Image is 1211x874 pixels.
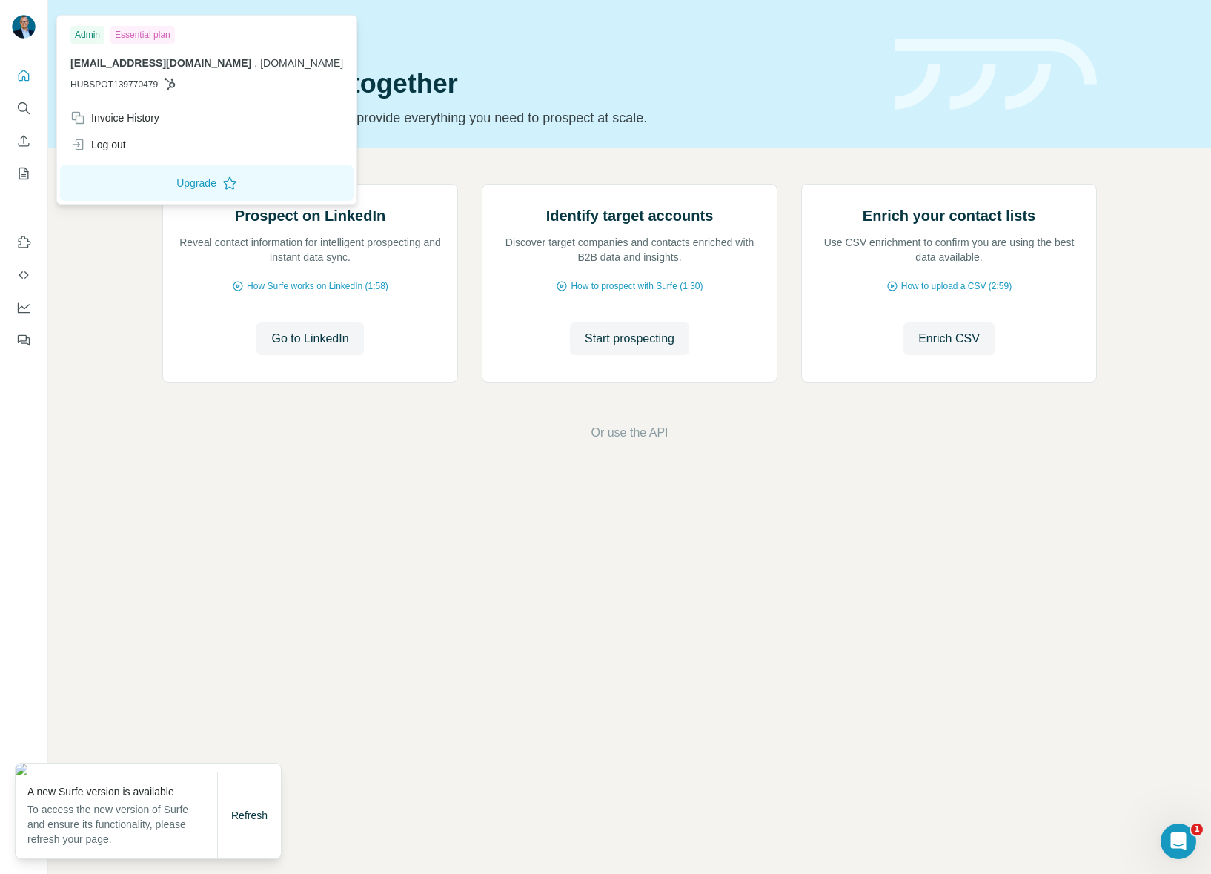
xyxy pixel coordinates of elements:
[162,27,877,42] div: Quick start
[27,784,217,799] p: A new Surfe version is available
[12,327,36,354] button: Feedback
[12,160,36,187] button: My lists
[70,26,104,44] div: Admin
[863,205,1035,226] h2: Enrich your contact lists
[571,279,703,293] span: How to prospect with Surfe (1:30)
[235,205,385,226] h2: Prospect on LinkedIn
[162,107,877,128] p: Pick your starting point and we’ll provide everything you need to prospect at scale.
[110,26,175,44] div: Essential plan
[70,137,126,152] div: Log out
[231,810,268,821] span: Refresh
[12,262,36,288] button: Use Surfe API
[918,330,980,348] span: Enrich CSV
[12,294,36,321] button: Dashboard
[16,764,281,775] img: 8c262336-a376-4085-8b01-5606560701fa
[12,229,36,256] button: Use Surfe on LinkedIn
[1161,824,1196,859] iframe: Intercom live chat
[12,128,36,154] button: Enrich CSV
[70,57,251,69] span: [EMAIL_ADDRESS][DOMAIN_NAME]
[570,322,689,355] button: Start prospecting
[817,235,1081,265] p: Use CSV enrichment to confirm you are using the best data available.
[1191,824,1203,835] span: 1
[27,802,217,847] p: To access the new version of Surfe and ensure its functionality, please refresh your page.
[221,802,278,829] button: Refresh
[12,15,36,39] img: Avatar
[901,279,1012,293] span: How to upload a CSV (2:59)
[903,322,995,355] button: Enrich CSV
[591,424,668,442] button: Or use the API
[256,322,363,355] button: Go to LinkedIn
[12,62,36,89] button: Quick start
[70,78,158,91] span: HUBSPOT139770479
[70,110,159,125] div: Invoice History
[60,165,354,201] button: Upgrade
[254,57,257,69] span: .
[162,69,877,99] h1: Let’s prospect together
[546,205,714,226] h2: Identify target accounts
[12,95,36,122] button: Search
[497,235,762,265] p: Discover target companies and contacts enriched with B2B data and insights.
[585,330,674,348] span: Start prospecting
[260,57,343,69] span: [DOMAIN_NAME]
[247,279,388,293] span: How Surfe works on LinkedIn (1:58)
[895,39,1097,110] img: banner
[271,330,348,348] span: Go to LinkedIn
[178,235,442,265] p: Reveal contact information for intelligent prospecting and instant data sync.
